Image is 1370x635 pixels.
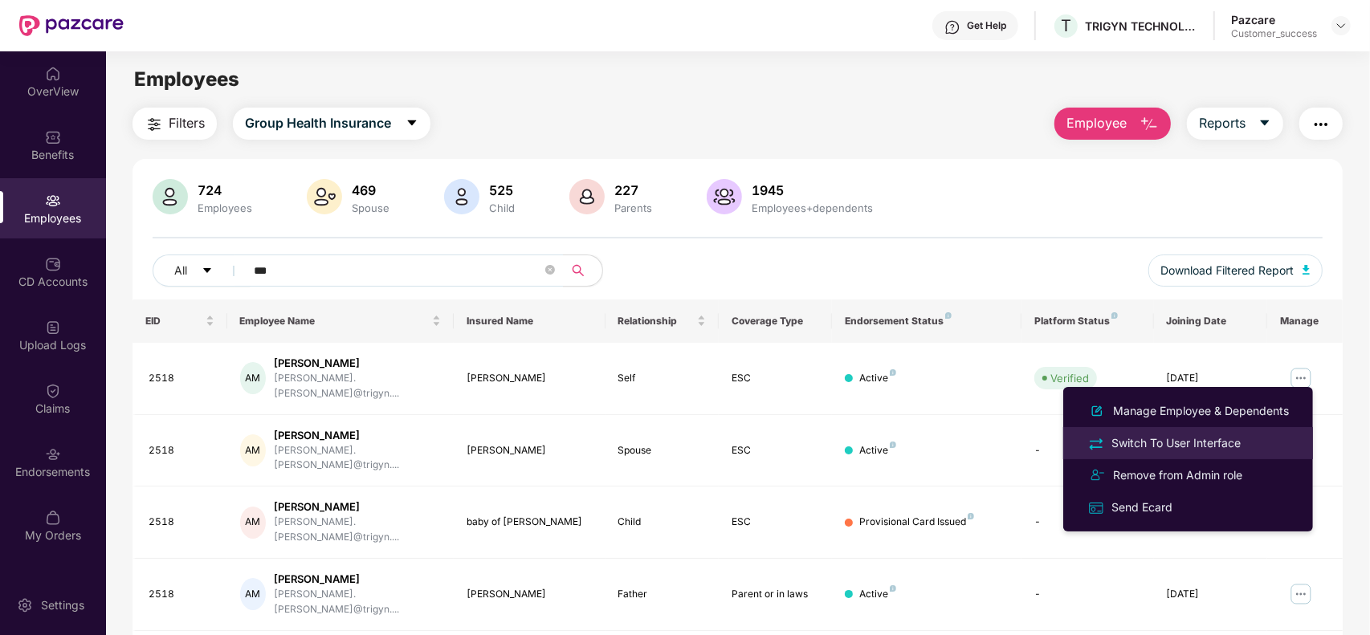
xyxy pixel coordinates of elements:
span: caret-down [406,116,418,131]
span: close-circle [545,263,555,279]
td: - [1021,486,1154,559]
img: svg+xml;base64,PHN2ZyBpZD0iSG9tZSIgeG1sbnM9Imh0dHA6Ly93d3cudzMub3JnLzIwMDAvc3ZnIiB3aWR0aD0iMjAiIG... [45,66,61,82]
img: svg+xml;base64,PHN2ZyBpZD0iTXlfT3JkZXJzIiBkYXRhLW5hbWU9Ik15IE9yZGVycyIgeG1sbnM9Imh0dHA6Ly93d3cudz... [45,510,61,526]
div: Pazcare [1231,12,1317,27]
img: svg+xml;base64,PHN2ZyBpZD0iRW1wbG95ZWVzIiB4bWxucz0iaHR0cDovL3d3dy53My5vcmcvMjAwMC9zdmciIHdpZHRoPS... [45,193,61,209]
div: TRIGYN TECHNOLOGIES LIMITED [1085,18,1197,34]
span: Relationship [618,315,694,328]
span: caret-down [1258,116,1271,131]
div: Manage Employee & Dependents [1110,402,1292,420]
button: Filters [133,108,217,140]
div: Active [859,587,896,602]
img: svg+xml;base64,PHN2ZyB4bWxucz0iaHR0cDovL3d3dy53My5vcmcvMjAwMC9zdmciIHdpZHRoPSIyNCIgaGVpZ2h0PSIyNC... [1087,435,1105,453]
div: Self [618,371,706,386]
span: EID [145,315,202,328]
th: Relationship [605,299,719,343]
div: Customer_success [1231,27,1317,40]
span: Filters [169,113,205,133]
img: svg+xml;base64,PHN2ZyBpZD0iRW5kb3JzZW1lbnRzIiB4bWxucz0iaHR0cDovL3d3dy53My5vcmcvMjAwMC9zdmciIHdpZH... [45,446,61,462]
span: close-circle [545,265,555,275]
div: Active [859,371,896,386]
img: svg+xml;base64,PHN2ZyB4bWxucz0iaHR0cDovL3d3dy53My5vcmcvMjAwMC9zdmciIHhtbG5zOnhsaW5rPSJodHRwOi8vd3... [444,179,479,214]
div: Employees [194,201,255,214]
th: Insured Name [454,299,605,343]
div: Active [859,443,896,458]
img: svg+xml;base64,PHN2ZyB4bWxucz0iaHR0cDovL3d3dy53My5vcmcvMjAwMC9zdmciIHdpZHRoPSIyNCIgaGVpZ2h0PSIyNC... [1087,466,1107,485]
img: svg+xml;base64,PHN2ZyB4bWxucz0iaHR0cDovL3d3dy53My5vcmcvMjAwMC9zdmciIHdpZHRoPSI4IiBoZWlnaHQ9IjgiIH... [890,585,896,592]
div: 227 [611,182,655,198]
div: [DATE] [1167,371,1254,386]
div: Settings [36,597,89,613]
div: Send Ecard [1108,499,1176,516]
img: svg+xml;base64,PHN2ZyB4bWxucz0iaHR0cDovL3d3dy53My5vcmcvMjAwMC9zdmciIHdpZHRoPSI4IiBoZWlnaHQ9IjgiIH... [945,312,952,319]
div: Child [618,515,706,530]
button: Group Health Insurancecaret-down [233,108,430,140]
button: Reportscaret-down [1187,108,1283,140]
div: Parents [611,201,655,214]
div: Employees+dependents [748,201,876,214]
img: svg+xml;base64,PHN2ZyBpZD0iU2V0dGluZy0yMHgyMCIgeG1sbnM9Imh0dHA6Ly93d3cudzMub3JnLzIwMDAvc3ZnIiB3aW... [17,597,33,613]
td: - [1021,415,1154,487]
div: Get Help [967,19,1006,32]
img: svg+xml;base64,PHN2ZyB4bWxucz0iaHR0cDovL3d3dy53My5vcmcvMjAwMC9zdmciIHhtbG5zOnhsaW5rPSJodHRwOi8vd3... [707,179,742,214]
img: svg+xml;base64,PHN2ZyB4bWxucz0iaHR0cDovL3d3dy53My5vcmcvMjAwMC9zdmciIHhtbG5zOnhsaW5rPSJodHRwOi8vd3... [569,179,605,214]
div: [PERSON_NAME] [274,572,441,587]
img: svg+xml;base64,PHN2ZyB4bWxucz0iaHR0cDovL3d3dy53My5vcmcvMjAwMC9zdmciIHhtbG5zOnhsaW5rPSJodHRwOi8vd3... [153,179,188,214]
div: [PERSON_NAME] [467,587,592,602]
img: svg+xml;base64,PHN2ZyB4bWxucz0iaHR0cDovL3d3dy53My5vcmcvMjAwMC9zdmciIHdpZHRoPSIxNiIgaGVpZ2h0PSIxNi... [1087,499,1105,517]
div: [PERSON_NAME] [467,443,592,458]
div: AM [240,578,266,610]
img: svg+xml;base64,PHN2ZyB4bWxucz0iaHR0cDovL3d3dy53My5vcmcvMjAwMC9zdmciIHhtbG5zOnhsaW5rPSJodHRwOi8vd3... [1087,401,1107,421]
div: Verified [1050,370,1089,386]
div: Endorsement Status [845,315,1009,328]
img: svg+xml;base64,PHN2ZyBpZD0iVXBsb2FkX0xvZ3MiIGRhdGEtbmFtZT0iVXBsb2FkIExvZ3MiIHhtbG5zPSJodHRwOi8vd3... [45,320,61,336]
div: [PERSON_NAME] [274,356,441,371]
img: svg+xml;base64,PHN2ZyB4bWxucz0iaHR0cDovL3d3dy53My5vcmcvMjAwMC9zdmciIHhtbG5zOnhsaW5rPSJodHRwOi8vd3... [1303,265,1311,275]
div: Spouse [349,201,393,214]
div: AM [240,434,266,466]
img: manageButton [1288,581,1314,607]
div: ESC [732,443,819,458]
div: Platform Status [1034,315,1141,328]
div: Provisional Card Issued [859,515,974,530]
div: [PERSON_NAME].[PERSON_NAME]@trigyn.... [274,371,441,401]
img: svg+xml;base64,PHN2ZyB4bWxucz0iaHR0cDovL3d3dy53My5vcmcvMjAwMC9zdmciIHdpZHRoPSI4IiBoZWlnaHQ9IjgiIH... [968,513,974,519]
img: svg+xml;base64,PHN2ZyB4bWxucz0iaHR0cDovL3d3dy53My5vcmcvMjAwMC9zdmciIHdpZHRoPSI4IiBoZWlnaHQ9IjgiIH... [1111,312,1118,319]
div: 2518 [149,371,214,386]
th: Joining Date [1154,299,1267,343]
div: [PERSON_NAME].[PERSON_NAME]@trigyn.... [274,443,441,474]
span: Employee Name [240,315,430,328]
img: svg+xml;base64,PHN2ZyB4bWxucz0iaHR0cDovL3d3dy53My5vcmcvMjAwMC9zdmciIHdpZHRoPSIyNCIgaGVpZ2h0PSIyNC... [1311,115,1331,134]
img: svg+xml;base64,PHN2ZyB4bWxucz0iaHR0cDovL3d3dy53My5vcmcvMjAwMC9zdmciIHdpZHRoPSI4IiBoZWlnaHQ9IjgiIH... [890,369,896,376]
div: 1945 [748,182,876,198]
div: 2518 [149,443,214,458]
td: - [1021,559,1154,631]
img: manageButton [1288,365,1314,391]
div: 525 [486,182,518,198]
th: Coverage Type [719,299,832,343]
th: Manage [1267,299,1343,343]
div: ESC [732,371,819,386]
span: T [1061,16,1071,35]
div: [PERSON_NAME] [274,499,441,515]
div: 2518 [149,515,214,530]
div: 724 [194,182,255,198]
img: svg+xml;base64,PHN2ZyBpZD0iQmVuZWZpdHMiIHhtbG5zPSJodHRwOi8vd3d3LnczLm9yZy8yMDAwL3N2ZyIgd2lkdGg9Ij... [45,129,61,145]
div: Child [486,201,518,214]
img: New Pazcare Logo [19,15,124,36]
button: Download Filtered Report [1148,254,1323,287]
div: 469 [349,182,393,198]
div: [PERSON_NAME].[PERSON_NAME]@trigyn.... [274,587,441,617]
div: Switch To User Interface [1108,434,1244,452]
div: AM [240,507,266,539]
span: Employee [1066,113,1127,133]
img: svg+xml;base64,PHN2ZyB4bWxucz0iaHR0cDovL3d3dy53My5vcmcvMjAwMC9zdmciIHdpZHRoPSI4IiBoZWlnaHQ9IjgiIH... [890,442,896,448]
div: [PERSON_NAME] [274,428,441,443]
div: AM [240,362,266,394]
div: Spouse [618,443,706,458]
img: svg+xml;base64,PHN2ZyB4bWxucz0iaHR0cDovL3d3dy53My5vcmcvMjAwMC9zdmciIHdpZHRoPSIyNCIgaGVpZ2h0PSIyNC... [145,115,164,134]
img: svg+xml;base64,PHN2ZyBpZD0iRHJvcGRvd24tMzJ4MzIiIHhtbG5zPSJodHRwOi8vd3d3LnczLm9yZy8yMDAwL3N2ZyIgd2... [1335,19,1348,32]
span: Download Filtered Report [1161,262,1295,279]
th: Employee Name [227,299,455,343]
span: Employees [134,67,239,91]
